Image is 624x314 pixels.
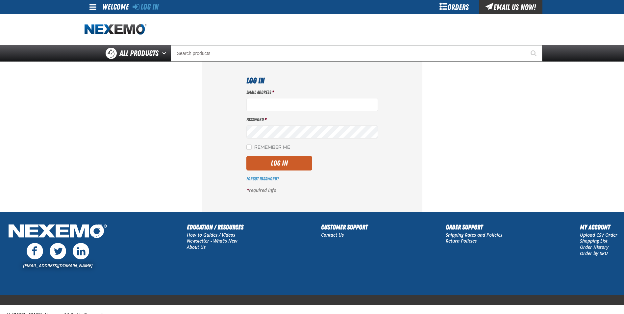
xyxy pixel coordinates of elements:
[246,117,378,123] label: Password
[580,222,617,232] h2: My Account
[580,244,609,250] a: Order History
[526,45,542,62] button: Start Searching
[246,187,378,194] p: required info
[446,222,502,232] h2: Order Support
[160,45,171,62] button: Open All Products pages
[85,24,147,35] a: Home
[171,45,542,62] input: Search
[246,89,378,95] label: Email Address
[580,250,608,256] a: Order by SKU
[246,156,312,170] button: Log In
[246,176,279,181] a: Forgot Password?
[321,232,344,238] a: Contact Us
[580,238,608,244] a: Shopping List
[446,238,477,244] a: Return Policies
[23,262,92,269] a: [EMAIL_ADDRESS][DOMAIN_NAME]
[7,222,109,242] img: Nexemo Logo
[187,222,243,232] h2: Education / Resources
[246,144,252,150] input: Remember Me
[321,222,368,232] h2: Customer Support
[133,2,159,12] a: Log In
[446,232,502,238] a: Shipping Rates and Policies
[246,144,290,151] label: Remember Me
[187,232,235,238] a: How to Guides / Videos
[580,232,617,238] a: Upload CSV Order
[85,24,147,35] img: Nexemo logo
[187,238,237,244] a: Newsletter - What's New
[246,75,378,87] h1: Log In
[187,244,206,250] a: About Us
[119,47,159,59] span: All Products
